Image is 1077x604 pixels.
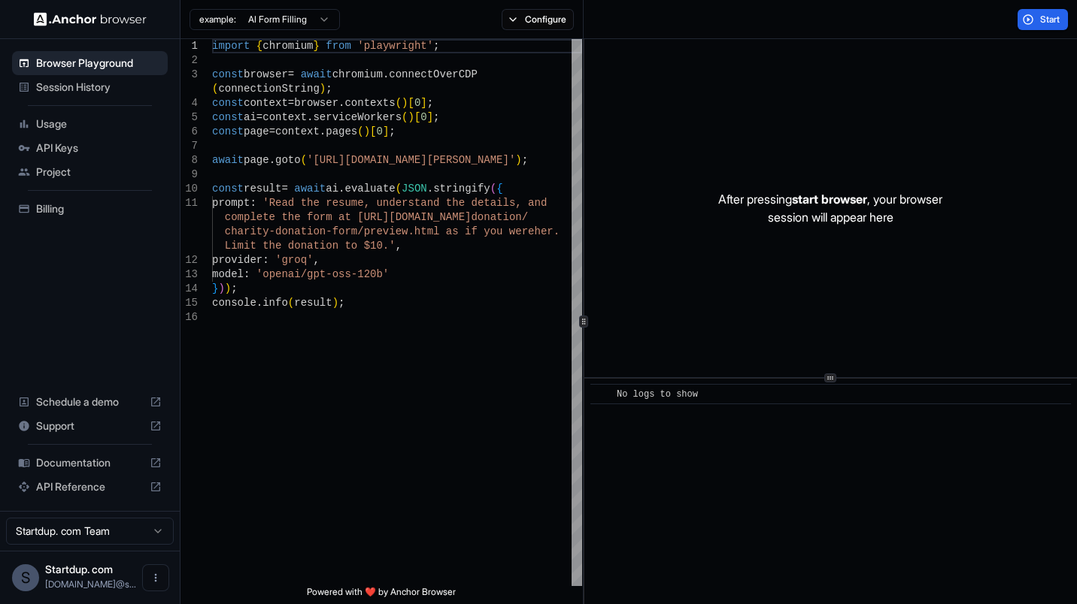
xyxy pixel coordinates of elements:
span: chromium [332,68,383,80]
div: Session History [12,75,168,99]
span: result [244,183,281,195]
span: her. [534,225,560,237]
span: } [313,40,319,52]
span: ) [515,154,521,166]
span: from [326,40,351,52]
span: Session History [36,80,162,95]
span: . [307,111,313,123]
span: : [262,254,268,266]
div: 6 [181,125,198,139]
span: pages [326,125,357,137]
span: [ [414,111,420,123]
span: Start [1040,14,1061,26]
span: context [275,125,320,137]
span: ( [301,154,307,166]
span: result [294,297,332,309]
span: . [427,183,433,195]
span: context [262,111,307,123]
span: ] [383,125,389,137]
span: ) [402,97,408,109]
span: goto [275,154,301,166]
span: . [338,97,344,109]
span: Powered with ❤️ by Anchor Browser [307,586,456,604]
span: 0 [376,125,382,137]
span: ) [408,111,414,123]
span: '[URL][DOMAIN_NAME][PERSON_NAME]' [307,154,515,166]
div: 7 [181,139,198,153]
span: . [383,68,389,80]
span: : [250,197,256,209]
span: chromium [262,40,313,52]
span: prompt [212,197,250,209]
span: } [212,282,218,294]
span: donation/ [471,211,528,223]
div: 4 [181,96,198,110]
span: await [212,154,244,166]
span: ( [212,83,218,95]
span: Billing [36,201,162,216]
div: Usage [12,112,168,136]
span: 'playwright' [357,40,433,52]
span: const [212,111,244,123]
div: Project [12,160,168,184]
span: Project [36,165,162,180]
div: 16 [181,310,198,325]
div: 1 [181,39,198,53]
span: = [281,183,287,195]
span: ( [402,111,408,123]
span: complete the form at [URL][DOMAIN_NAME] [225,211,472,223]
div: 13 [181,267,198,282]
span: Schedule a demo [36,394,144,409]
span: Browser Playground [36,56,162,71]
span: ] [427,111,433,123]
div: 14 [181,282,198,296]
div: Support [12,414,168,438]
span: JSON [402,183,427,195]
span: ; [433,40,439,52]
span: 0 [420,111,426,123]
div: 11 [181,196,198,210]
div: Schedule a demo [12,390,168,414]
img: Anchor Logo [34,12,147,26]
span: API Keys [36,140,162,156]
span: = [288,68,294,80]
span: evaluate [344,183,395,195]
span: stringify [433,183,490,195]
span: , [396,240,402,252]
span: 'openai/gpt-oss-120b' [256,268,389,280]
span: ( [357,125,363,137]
div: 15 [181,296,198,310]
span: . [338,183,344,195]
span: = [256,111,262,123]
span: . [320,125,326,137]
span: [ [408,97,414,109]
span: charity-donation-form/preview.html as if you were [225,225,535,237]
span: ) [320,83,326,95]
span: page [244,125,269,137]
span: const [212,183,244,195]
span: ai [326,183,338,195]
span: connectOverCDP [389,68,478,80]
span: await [294,183,326,195]
span: await [301,68,332,80]
span: const [212,68,244,80]
span: { [256,40,262,52]
span: API Reference [36,479,144,494]
span: ] [420,97,426,109]
span: ) [332,297,338,309]
span: ; [427,97,433,109]
div: S [12,564,39,591]
span: , [313,254,319,266]
span: provider [212,254,262,266]
span: start browser [792,192,867,207]
div: 9 [181,168,198,182]
span: : [244,268,250,280]
div: 12 [181,253,198,267]
p: After pressing , your browser session will appear here [718,190,942,226]
span: . [269,154,275,166]
span: context [244,97,288,109]
span: connectionString [218,83,319,95]
div: Documentation [12,451,168,475]
div: 10 [181,182,198,196]
span: Startdup. com [45,563,113,575]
